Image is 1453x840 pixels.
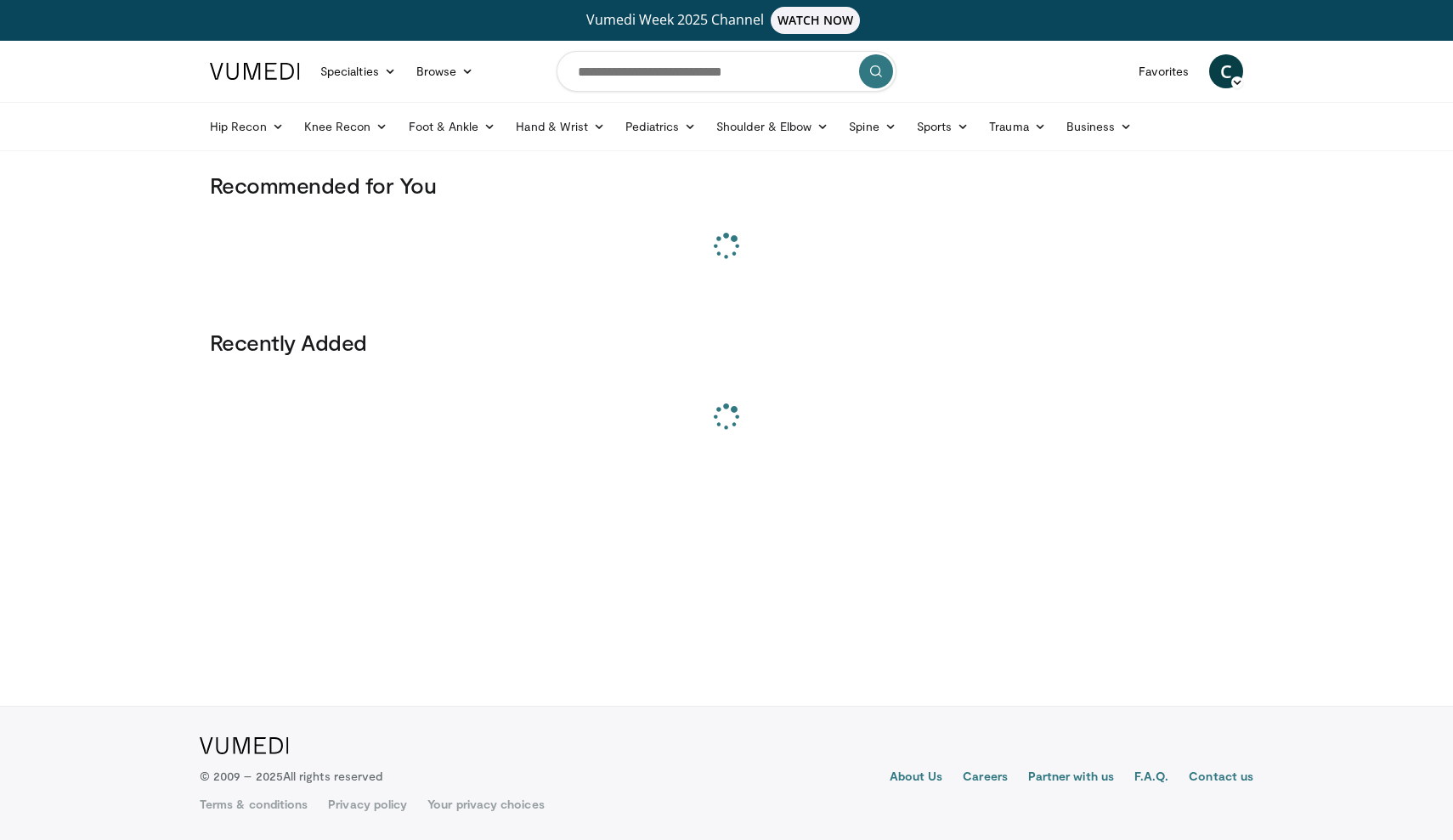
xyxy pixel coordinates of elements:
img: VuMedi Logo [200,737,289,754]
a: Knee Recon [294,110,399,144]
a: Hip Recon [200,110,294,144]
a: Pediatrics [615,110,706,144]
a: Sports [907,110,980,144]
a: Vumedi Week 2025 ChannelWATCH NOW [212,7,1241,34]
a: Partner with us [1028,768,1114,788]
h3: Recommended for You [210,172,1243,199]
a: Foot & Ankle [399,110,506,144]
p: © 2009 – 2025 [200,768,382,785]
a: Careers [963,768,1008,788]
span: All rights reserved [283,769,382,783]
a: Privacy policy [328,796,407,813]
a: C [1209,54,1243,88]
a: Contact us [1189,768,1253,788]
a: Trauma [979,110,1056,144]
a: Business [1056,110,1143,144]
a: Your privacy choices [427,796,544,813]
a: Spine [839,110,906,144]
a: Hand & Wrist [506,110,615,144]
a: About Us [890,768,943,788]
a: Browse [406,54,484,88]
input: Search topics, interventions [557,51,896,92]
span: WATCH NOW [771,7,861,34]
a: F.A.Q. [1134,768,1168,788]
a: Terms & conditions [200,796,308,813]
img: VuMedi Logo [210,63,300,80]
h3: Recently Added [210,329,1243,356]
a: Shoulder & Elbow [706,110,839,144]
a: Specialties [310,54,406,88]
a: Favorites [1128,54,1199,88]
